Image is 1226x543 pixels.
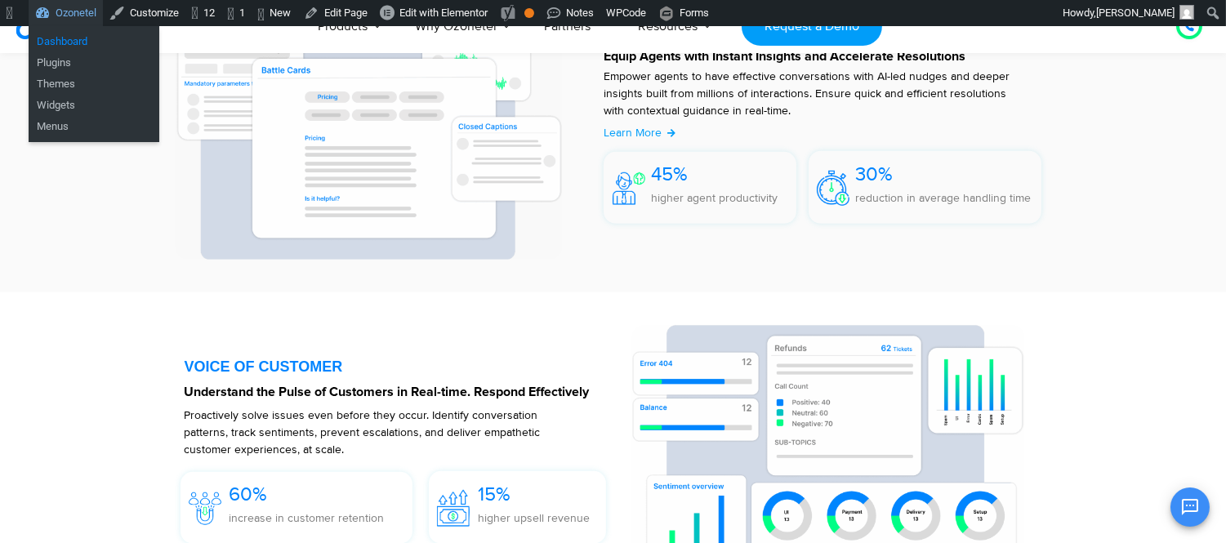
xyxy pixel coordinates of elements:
a: Themes [29,73,159,95]
span: 15% [478,483,510,506]
ul: Ozonetel [29,26,159,78]
span: [PERSON_NAME] [1096,7,1175,19]
span: Learn More [604,126,662,140]
button: Open chat [1170,487,1210,527]
p: higher agent productivity [651,189,778,207]
img: 45% [613,172,645,205]
p: increase in customer retention [230,510,385,527]
div: OK [524,8,534,18]
strong: Equip Agents with Instant Insights and Accelerate Resolutions [604,50,965,63]
span: 60% [230,483,268,506]
div: VOICE OF CUSTOMER [185,359,615,374]
a: Request a Demo [742,7,881,46]
a: Dashboard [29,31,159,52]
img: 60% [189,492,221,525]
a: Plugins [29,52,159,73]
ul: Ozonetel [29,69,159,142]
a: Menus [29,116,159,137]
a: Widgets [29,95,159,116]
p: Proactively solve issues even before they occur. Identify conversation patterns, track sentiments... [185,407,574,458]
a: Learn More [604,124,676,141]
span: Edit with Elementor [399,7,488,19]
p: reduction in average handling time [855,189,1031,207]
p: higher upsell revenue [478,510,590,527]
span: 30% [855,162,893,186]
span: 45% [651,162,688,186]
strong: Understand the Pulse of Customers in Real-time. Respond Effectively [185,385,590,398]
p: Empower agents to have effective conversations with AI-led nudges and deeper insights built from ... [604,68,1026,119]
img: 30% [817,171,849,206]
img: 15% [437,490,470,527]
